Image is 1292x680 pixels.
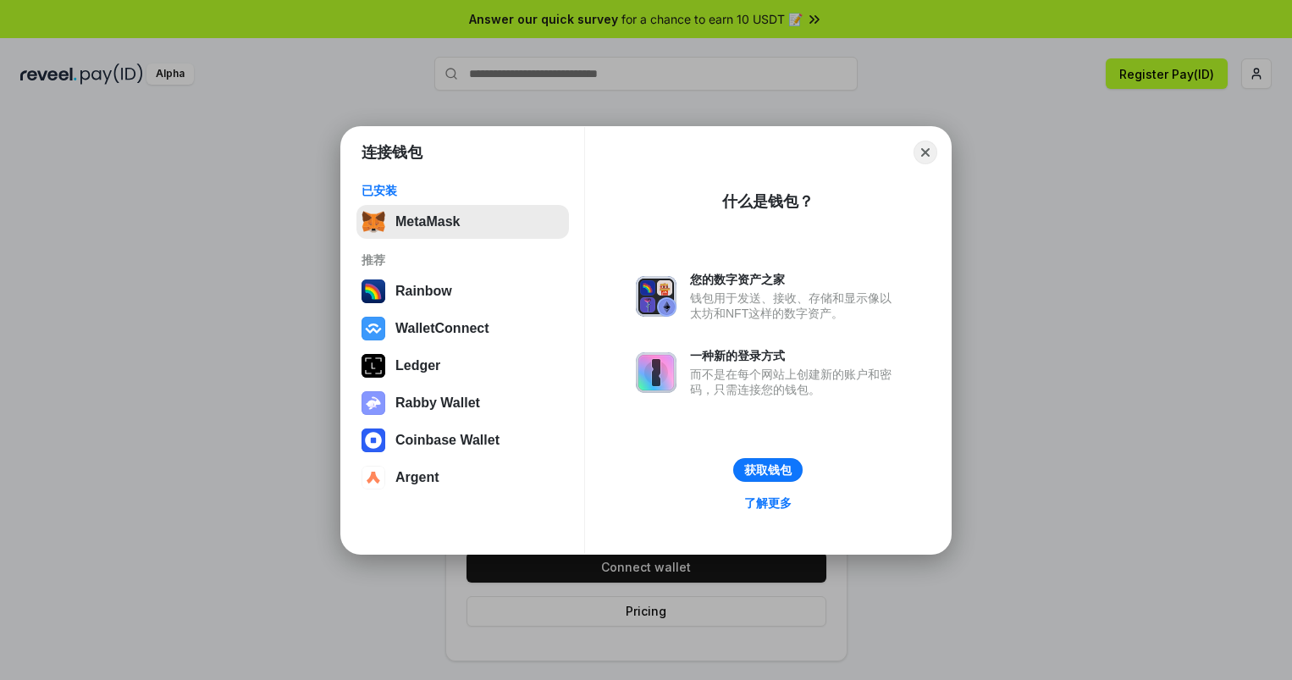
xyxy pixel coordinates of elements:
a: 了解更多 [734,492,802,514]
div: 而不是在每个网站上创建新的账户和密码，只需连接您的钱包。 [690,367,900,397]
div: 了解更多 [744,495,792,511]
div: Rainbow [395,284,452,299]
img: svg+xml,%3Csvg%20xmlns%3D%22http%3A%2F%2Fwww.w3.org%2F2000%2Fsvg%22%20fill%3D%22none%22%20viewBox... [636,352,676,393]
img: svg+xml,%3Csvg%20width%3D%2228%22%20height%3D%2228%22%20viewBox%3D%220%200%2028%2028%22%20fill%3D... [362,428,385,452]
img: svg+xml,%3Csvg%20xmlns%3D%22http%3A%2F%2Fwww.w3.org%2F2000%2Fsvg%22%20fill%3D%22none%22%20viewBox... [362,391,385,415]
div: 钱包用于发送、接收、存储和显示像以太坊和NFT这样的数字资产。 [690,290,900,321]
div: MetaMask [395,214,460,229]
button: Argent [356,461,569,495]
h1: 连接钱包 [362,142,422,163]
div: 推荐 [362,252,564,268]
button: MetaMask [356,205,569,239]
img: svg+xml,%3Csvg%20width%3D%2228%22%20height%3D%2228%22%20viewBox%3D%220%200%2028%2028%22%20fill%3D... [362,317,385,340]
button: Coinbase Wallet [356,423,569,457]
div: 什么是钱包？ [722,191,814,212]
div: Ledger [395,358,440,373]
button: Ledger [356,349,569,383]
img: svg+xml,%3Csvg%20width%3D%2228%22%20height%3D%2228%22%20viewBox%3D%220%200%2028%2028%22%20fill%3D... [362,466,385,489]
div: 获取钱包 [744,462,792,478]
button: Rabby Wallet [356,386,569,420]
div: 您的数字资产之家 [690,272,900,287]
button: WalletConnect [356,312,569,346]
div: WalletConnect [395,321,489,336]
button: Close [914,141,937,164]
button: Rainbow [356,274,569,308]
img: svg+xml,%3Csvg%20xmlns%3D%22http%3A%2F%2Fwww.w3.org%2F2000%2Fsvg%22%20fill%3D%22none%22%20viewBox... [636,276,676,317]
img: svg+xml,%3Csvg%20width%3D%22120%22%20height%3D%22120%22%20viewBox%3D%220%200%20120%20120%22%20fil... [362,279,385,303]
div: 已安装 [362,183,564,198]
div: Argent [395,470,439,485]
div: Rabby Wallet [395,395,480,411]
img: svg+xml,%3Csvg%20xmlns%3D%22http%3A%2F%2Fwww.w3.org%2F2000%2Fsvg%22%20width%3D%2228%22%20height%3... [362,354,385,378]
div: Coinbase Wallet [395,433,500,448]
button: 获取钱包 [733,458,803,482]
div: 一种新的登录方式 [690,348,900,363]
img: svg+xml,%3Csvg%20fill%3D%22none%22%20height%3D%2233%22%20viewBox%3D%220%200%2035%2033%22%20width%... [362,210,385,234]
